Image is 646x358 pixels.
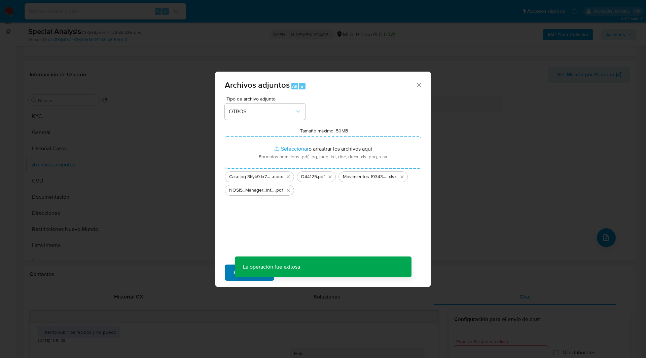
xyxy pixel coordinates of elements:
button: Eliminar Movimientos-193439607.xlsx [398,173,406,181]
ul: Archivos seleccionados [225,169,421,196]
button: Eliminar D44125.pdf [326,173,334,181]
span: OTROS [229,108,295,115]
button: Cerrar [416,82,422,88]
span: Archivos adjuntos [225,79,290,91]
span: Caselog 3Kyk9Jx7aIniEAhxkcDeTurw_2025_08_14_13_41_01 [229,173,272,180]
span: .docx [272,173,283,180]
span: Alt [292,83,297,89]
label: Tamaño máximo: 50MB [300,128,348,134]
span: .pdf [275,187,283,194]
button: Subir archivo [225,265,274,281]
p: La operación fue exitosa [235,256,308,277]
span: NOSIS_Manager_InformeIndividual_20329540406_654932_20250818150124 [229,187,275,194]
button: Eliminar NOSIS_Manager_InformeIndividual_20329540406_654932_20250818150124.pdf [284,186,292,194]
span: .xlsx [388,173,397,180]
span: Subir archivo [234,265,265,280]
span: D44125 [301,173,317,180]
span: Movimientos-193439607 [343,173,388,180]
button: OTROS [225,104,306,120]
span: Tipo de archivo adjunto [226,96,307,101]
span: Cancelar [286,265,308,280]
span: .pdf [317,173,325,180]
span: a [301,83,303,89]
button: Eliminar Caselog 3Kyk9Jx7aIniEAhxkcDeTurw_2025_08_14_13_41_01.docx [284,173,292,181]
